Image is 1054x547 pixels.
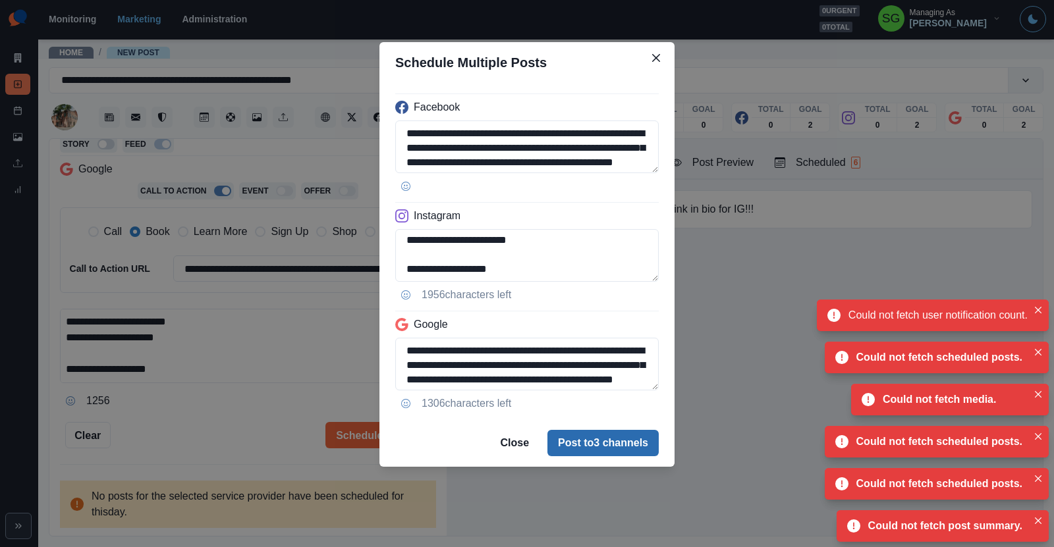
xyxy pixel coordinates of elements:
[547,430,659,456] button: Post to3 channels
[1030,302,1046,318] button: Close
[489,430,540,456] button: Close
[395,284,416,305] button: Opens Emoji Picker
[646,47,667,68] button: Close
[856,476,1022,492] div: Could not fetch scheduled posts.
[868,518,1022,534] div: Could not fetch post summary.
[395,176,416,197] button: Opens Emoji Picker
[422,396,511,411] p: 1306 characters left
[883,392,1022,407] div: Could not fetch media.
[414,208,460,224] p: Instagram
[1030,386,1046,402] button: Close
[414,99,460,115] p: Facebook
[422,287,511,303] p: 1956 characters left
[395,393,416,414] button: Opens Emoji Picker
[1030,344,1046,360] button: Close
[848,307,1028,323] div: Could not fetch user notification count.
[1030,429,1046,444] button: Close
[856,434,1022,450] div: Could not fetch scheduled posts.
[1030,471,1046,486] button: Close
[1030,513,1046,529] button: Close
[856,350,1022,365] div: Could not fetch scheduled posts.
[414,317,448,332] p: Google
[379,42,675,83] header: Schedule Multiple Posts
